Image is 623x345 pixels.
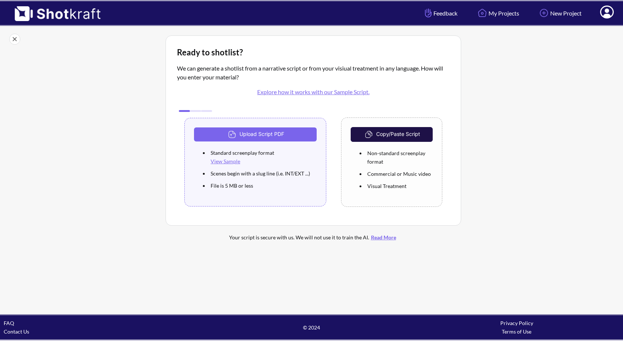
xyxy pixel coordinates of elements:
[257,88,370,95] a: Explore how it works with our Sample Script.
[365,180,433,192] li: Visual Treatment
[4,320,14,326] a: FAQ
[195,233,432,242] div: Your script is secure with us. We will not use it to train the AI.
[470,3,525,23] a: My Projects
[209,147,317,167] li: Standard screenplay format
[9,34,20,45] img: Close Icon
[194,127,317,141] button: Upload Script PDF
[177,64,450,102] p: We can generate a shotlist from a narrative script or from your visiual treatment in any language...
[363,129,376,140] img: CopyAndPaste Icon
[423,9,457,17] span: Feedback
[414,319,619,327] div: Privacy Policy
[414,327,619,336] div: Terms of Use
[211,158,240,164] a: View Sample
[209,323,414,332] span: © 2024
[177,47,450,58] div: Ready to shotlist?
[532,3,587,23] a: New Project
[538,7,550,19] img: Add Icon
[423,7,433,19] img: Hand Icon
[365,147,433,168] li: Non-standard screenplay format
[351,127,433,142] button: Copy/Paste Script
[209,180,317,192] li: File is 5 MB or less
[227,129,239,140] img: Upload Icon
[4,328,29,335] a: Contact Us
[365,168,433,180] li: Commercial or Music video
[209,167,317,180] li: Scenes begin with a slug line (i.e. INT/EXT ...)
[476,7,488,19] img: Home Icon
[369,234,398,240] a: Read More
